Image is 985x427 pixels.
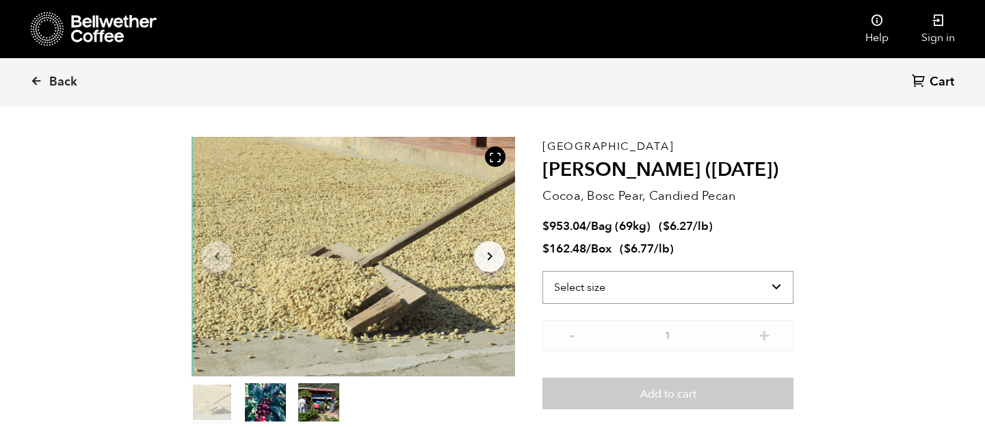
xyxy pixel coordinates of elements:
span: ( ) [620,241,674,257]
bdi: 6.77 [624,241,654,257]
bdi: 162.48 [542,241,586,257]
button: + [756,327,773,341]
span: / [586,241,591,257]
span: Cart [930,74,954,90]
span: /lb [693,218,709,234]
bdi: 6.27 [663,218,693,234]
span: / [586,218,591,234]
span: $ [624,241,631,257]
button: Add to cart [542,378,793,409]
span: Back [49,74,77,90]
span: Bag (69kg) [591,218,651,234]
span: Box [591,241,612,257]
button: - [563,327,580,341]
bdi: 953.04 [542,218,586,234]
span: /lb [654,241,670,257]
span: ( ) [659,218,713,234]
a: Cart [912,73,958,92]
span: $ [663,218,670,234]
h2: [PERSON_NAME] ([DATE]) [542,159,793,182]
span: $ [542,241,549,257]
p: Cocoa, Bosc Pear, Candied Pecan [542,187,793,205]
span: $ [542,218,549,234]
